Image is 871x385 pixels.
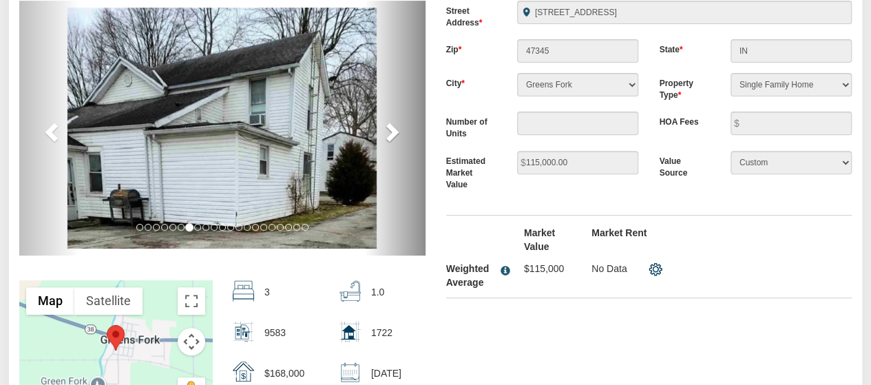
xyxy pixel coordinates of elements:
p: 3 [264,280,270,304]
button: Show satellite imagery [74,287,143,315]
label: Street Address [436,1,507,29]
label: Value Source [649,151,720,179]
img: sold_date.svg [339,362,361,383]
label: Number of Units [436,112,507,140]
p: 9583 [264,321,286,344]
p: 1722 [371,321,392,344]
label: Zip [436,39,507,56]
div: Weighted Average [446,262,497,289]
label: Estimated Market Value [436,151,507,191]
img: sold_price.svg [233,362,254,382]
label: State [649,39,720,56]
div: Marker [107,325,125,351]
label: City [436,73,507,90]
p: $115,000 [524,262,571,275]
button: Show street map [26,287,74,315]
p: 1.0 [371,280,384,304]
img: settings.png [649,262,662,276]
p: [DATE] [371,362,401,385]
p: $168,000 [264,362,304,385]
label: Market Value [514,226,581,253]
label: Property Type [649,73,720,101]
img: beds.svg [233,280,254,302]
button: Map camera controls [178,328,205,355]
button: Toggle fullscreen view [178,287,205,315]
img: bath.svg [339,280,361,302]
img: 581267 [67,8,377,249]
img: lot_size.svg [233,321,254,342]
label: Market Rent [581,226,649,240]
p: No Data [591,262,638,275]
img: home_size.svg [339,321,361,342]
label: HOA Fees [649,112,720,128]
